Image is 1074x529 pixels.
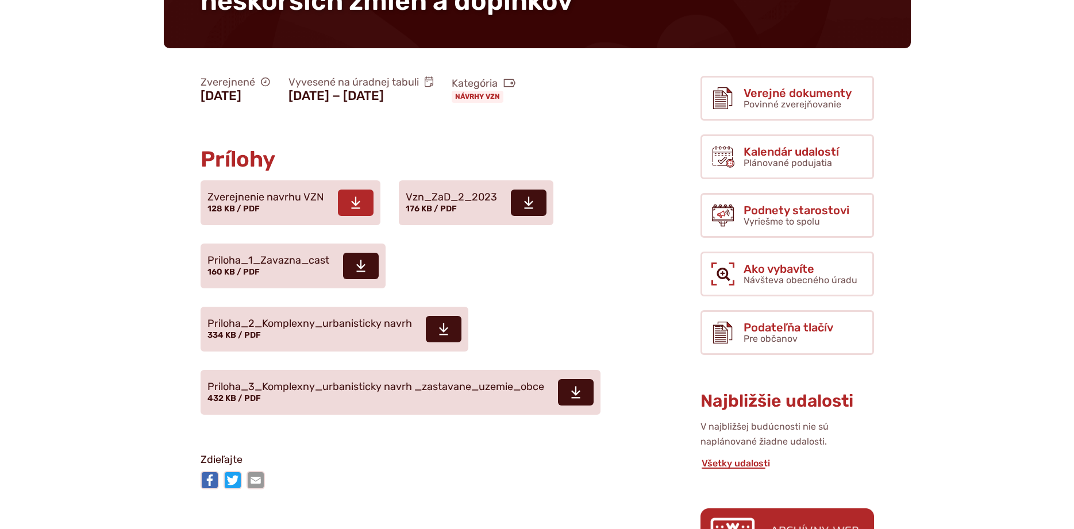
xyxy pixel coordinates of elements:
a: Zverejnenie navrhu VZN 128 KB / PDF [201,180,380,225]
span: Verejné dokumenty [744,87,852,99]
a: Priloha_1_Zavazna_cast 160 KB / PDF [201,244,386,288]
span: Plánované podujatia [744,157,832,168]
a: Verejné dokumenty Povinné zverejňovanie [700,76,874,121]
img: Zdieľať na Facebooku [201,471,219,489]
span: Zverejnené [201,76,270,89]
a: Kalendár udalostí Plánované podujatia [700,134,874,179]
span: Vzn_ZaD_2_2023 [406,192,497,203]
span: 160 KB / PDF [207,267,260,277]
span: Návšteva obecného úradu [744,275,857,285]
span: 176 KB / PDF [406,204,457,214]
img: Zdieľať na Twitteri [224,471,242,489]
span: 128 KB / PDF [207,204,260,214]
span: Vyvesené na úradnej tabuli [288,76,434,89]
span: Podnety starostovi [744,204,849,217]
h2: Prílohy [201,148,609,172]
span: Podateľňa tlačív [744,321,833,334]
h3: Najbližšie udalosti [700,392,874,411]
span: Priloha_3_Komplexny_urbanisticky navrh _zastavane_uzemie_obce [207,381,544,393]
span: Priloha_1_Zavazna_cast [207,255,329,267]
span: 432 KB / PDF [207,393,261,403]
a: Priloha_2_Komplexny_urbanisticky navrh 334 KB / PDF [201,307,468,352]
span: Kategória [452,77,516,90]
span: 334 KB / PDF [207,330,261,340]
span: Pre občanov [744,333,798,344]
span: Vyriešme to spolu [744,216,820,227]
span: Zverejnenie navrhu VZN [207,192,324,203]
figcaption: [DATE] − [DATE] [288,88,434,103]
a: Ako vybavíte Návšteva obecného úradu [700,252,874,296]
p: V najbližšej budúcnosti nie sú naplánované žiadne udalosti. [700,419,874,450]
span: Ako vybavíte [744,262,857,275]
figcaption: [DATE] [201,88,270,103]
a: Všetky udalosti [700,458,771,469]
a: Návrhy VZN [452,91,503,102]
a: Priloha_3_Komplexny_urbanisticky navrh _zastavane_uzemie_obce 432 KB / PDF [201,370,600,415]
a: Podnety starostovi Vyriešme to spolu [700,193,874,238]
a: Vzn_ZaD_2_2023 176 KB / PDF [399,180,553,225]
span: Priloha_2_Komplexny_urbanisticky navrh [207,318,412,330]
a: Podateľňa tlačív Pre občanov [700,310,874,355]
img: Zdieľať e-mailom [247,471,265,489]
span: Povinné zverejňovanie [744,99,841,110]
p: Zdieľajte [201,451,609,469]
span: Kalendár udalostí [744,145,839,158]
